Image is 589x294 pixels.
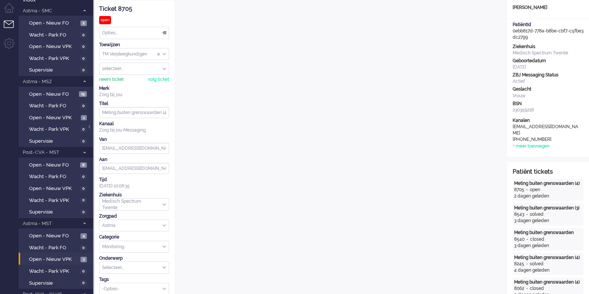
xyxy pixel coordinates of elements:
[514,255,582,261] div: Meting buiten grenswaarden (4)
[513,101,583,107] div: BSN
[99,42,169,48] div: Toewijzen
[22,208,92,216] a: Supervisie 0
[99,255,169,262] div: Onderwerp
[22,279,92,287] a: Supervisie 0
[514,285,524,292] div: 8062
[99,92,169,98] div: Zorg bij jou
[80,103,87,109] span: 0
[29,114,79,121] span: Open - Nieuw VPK
[22,54,92,62] a: Wacht - Park VPK 0
[80,139,87,144] span: 0
[514,261,524,267] div: 8245
[99,48,169,60] div: Assign Group
[99,234,169,240] div: Categorie
[513,58,583,64] div: Geboortedatum
[29,173,78,180] span: Wacht - Park FO
[99,136,169,143] div: Van
[29,268,78,275] span: Wacht - Park VPK
[29,280,78,287] span: Supervisie
[29,256,79,263] span: Open - Nieuw VPK
[80,20,87,26] span: 2
[29,162,78,169] span: Open - Nieuw FO
[79,91,87,97] span: 15
[80,127,87,132] span: 0
[514,236,525,243] div: 8540
[4,38,20,55] li: Admin menu
[513,78,583,85] div: Actief
[22,184,92,192] a: Open - Nieuw VPK 0
[22,125,92,133] a: Wacht - Park VPK 0
[3,3,319,16] body: Rich Text Area. Press ALT-0 for help.
[514,279,582,285] div: Meting buiten grenswaarden (4)
[22,172,92,180] a: Wacht - Park FO 0
[514,193,582,199] div: 2 dagen geleden
[514,230,582,236] div: Meting buiten grenswaarden
[99,177,169,189] div: [DATE] 10:08:35
[4,20,20,37] li: Tickets menu
[22,231,92,240] a: Open - Nieuw FO 4
[514,243,582,249] div: 3 dagen geleden
[22,255,92,263] a: Open - Nieuw VPK 3
[514,180,582,187] div: Meting buiten grenswaarden (4)
[513,44,583,50] div: Ziekenhuis
[80,162,87,168] span: 8
[99,5,169,13] div: Ticket 8705
[99,16,111,24] div: open
[513,117,583,124] div: Kanalen
[80,257,87,262] span: 3
[525,236,530,243] div: -
[507,22,589,41] div: 0ebb817d-778a-b8be-cbf7-c5fbe3dc2799
[22,220,79,227] span: Astma - MST
[513,136,580,143] div: [PHONE_NUMBER]
[513,93,583,99] div: Vrouw
[524,211,530,218] div: -
[530,187,540,193] div: open
[507,4,589,11] div: [PERSON_NAME]
[22,196,92,204] a: Wacht - Park VPK 0
[514,205,582,211] div: Meting buiten grenswaarden (3)
[99,127,169,133] div: Zorg bij jou Messaging
[29,197,78,204] span: Wacht - Park VPK
[99,63,169,75] div: Assign User
[99,213,169,219] div: Zorgpad
[29,67,78,74] span: Supervisie
[514,218,582,224] div: 3 dagen geleden
[80,233,87,239] span: 4
[22,149,79,156] span: Post-CVA - MST
[80,56,87,61] span: 0
[29,91,77,98] span: Open - Nieuw FO
[80,280,87,286] span: 0
[80,198,87,203] span: 0
[22,101,92,110] a: Wacht - Park FO 0
[530,285,544,292] div: closed
[99,76,124,83] div: neem ticket
[80,44,87,50] span: 0
[22,19,92,27] a: Open - Nieuw FO 2
[22,267,92,275] a: Wacht - Park VPK 0
[513,168,583,176] div: Patiënt tickets
[524,187,530,193] div: -
[29,20,79,27] span: Open - Nieuw FO
[80,174,87,180] span: 0
[80,67,87,73] span: 0
[22,161,92,169] a: Open - Nieuw FO 8
[29,244,78,252] span: Wacht - Park FO
[513,50,583,56] div: Medisch Spectrum Twente
[99,101,169,107] div: Titel
[29,138,78,145] span: Supervisie
[22,31,92,39] a: Wacht - Park FO 0
[22,113,92,121] a: Open - Nieuw VPK 1
[29,185,78,192] span: Open - Nieuw VPK
[80,269,87,274] span: 0
[22,42,92,50] a: Open - Nieuw VPK 0
[80,245,87,251] span: 0
[99,121,169,127] div: Kanaal
[80,209,87,215] span: 0
[530,211,544,218] div: solved
[99,192,169,198] div: Ziekenhuis
[29,126,78,133] span: Wacht - Park VPK
[513,64,583,70] div: [DATE]
[99,276,169,283] div: Tags
[514,267,582,274] div: 4 dagen geleden
[514,187,524,193] div: 8705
